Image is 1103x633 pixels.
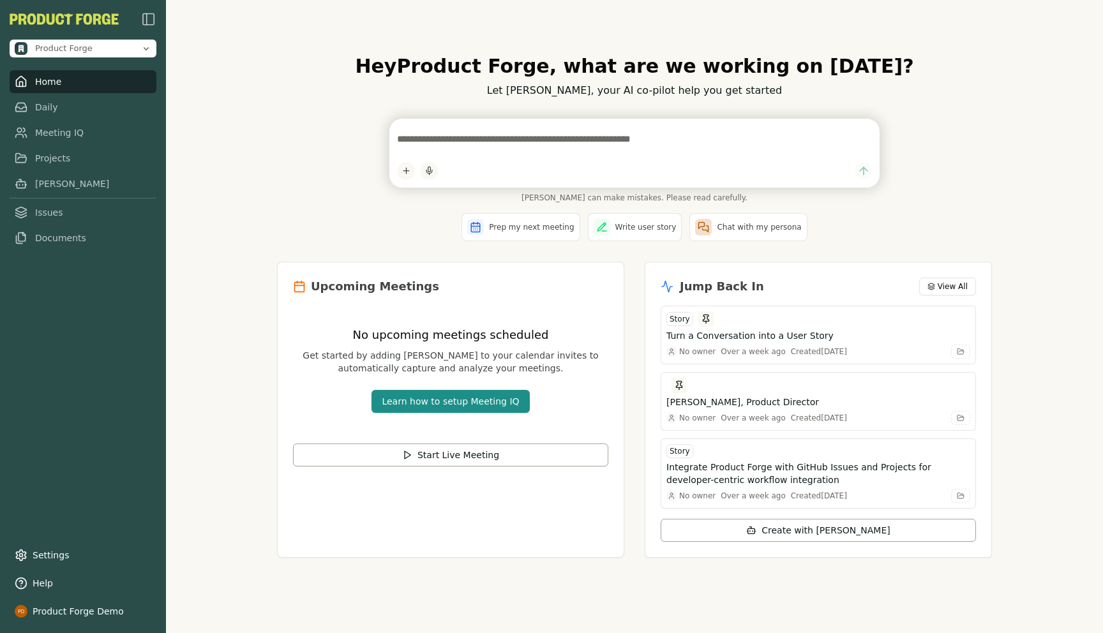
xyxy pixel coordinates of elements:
button: Turn a Conversation into a User Story [666,329,970,342]
span: Create with [PERSON_NAME] [762,524,890,537]
img: sidebar [141,11,156,27]
div: Story [666,312,693,326]
button: Chat with my persona [689,213,807,241]
div: Story [666,444,693,458]
a: Projects [10,147,156,170]
span: Product Forge [35,43,93,54]
button: Create with [PERSON_NAME] [661,519,976,542]
div: Created [DATE] [791,346,847,357]
img: profile [15,605,27,618]
h2: Jump Back In [680,278,764,295]
span: Prep my next meeting [489,222,574,232]
a: Meeting IQ [10,121,156,144]
img: Product Forge [10,13,119,25]
h2: Upcoming Meetings [311,278,439,295]
button: Write user story [588,213,682,241]
span: Write user story [615,222,677,232]
button: Start dictation [420,162,438,180]
div: Over a week ago [721,346,786,357]
a: Documents [10,227,156,249]
span: No owner [679,491,716,501]
h3: Turn a Conversation into a User Story [666,329,834,342]
button: Product Forge Demo [10,600,156,623]
div: Created [DATE] [791,413,847,423]
button: Prep my next meeting [461,213,580,241]
button: Start Live Meeting [293,443,608,466]
button: Integrate Product Forge with GitHub Issues and Projects for developer-centric workflow integration [666,461,970,486]
button: Help [10,572,156,595]
p: Get started by adding [PERSON_NAME] to your calendar invites to automatically capture and analyze... [293,349,608,375]
img: Product Forge [15,42,27,55]
span: [PERSON_NAME] can make mistakes. Please read carefully. [389,193,880,203]
p: Let [PERSON_NAME], your AI co-pilot help you get started [277,83,992,98]
button: Open organization switcher [10,40,156,57]
button: PF-Logo [10,13,119,25]
span: No owner [679,346,716,357]
h1: Hey Product Forge , what are we working on [DATE]? [277,55,992,78]
h3: [PERSON_NAME], Product Director [666,396,819,408]
span: Start Live Meeting [417,449,499,461]
h3: No upcoming meetings scheduled [293,326,608,344]
div: Over a week ago [721,491,786,501]
button: View All [919,278,976,295]
button: Add content to chat [397,162,415,180]
button: Learn how to setup Meeting IQ [371,390,529,413]
a: Home [10,70,156,93]
a: [PERSON_NAME] [10,172,156,195]
span: No owner [679,413,716,423]
a: Issues [10,201,156,224]
a: Daily [10,96,156,119]
span: View All [938,281,968,292]
div: Created [DATE] [791,491,847,501]
div: Over a week ago [721,413,786,423]
button: [PERSON_NAME], Product Director [666,396,970,408]
span: Chat with my persona [717,222,801,232]
a: Settings [10,544,156,567]
button: Send message [855,162,872,179]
